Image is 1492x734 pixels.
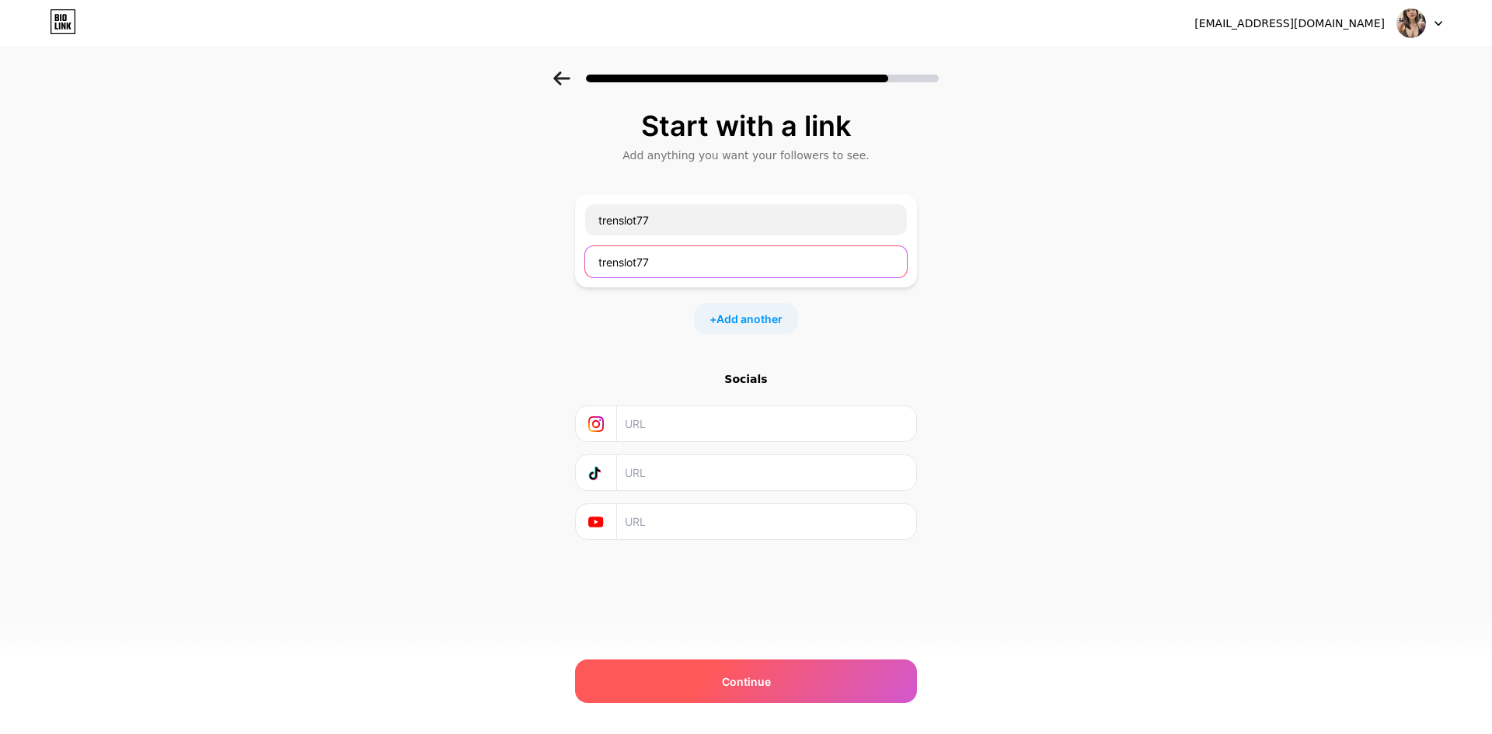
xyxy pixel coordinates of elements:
div: Socials [575,371,917,387]
span: Add another [716,311,783,327]
input: URL [625,455,907,490]
div: Start with a link [583,110,909,141]
input: URL [585,246,907,277]
input: Link name [585,204,907,235]
input: URL [625,504,907,539]
span: Continue [722,673,771,690]
input: URL [625,406,907,441]
div: [EMAIL_ADDRESS][DOMAIN_NAME] [1194,16,1385,32]
div: Add anything you want your followers to see. [583,148,909,163]
img: trenslot77 [1396,9,1426,38]
div: + [694,303,798,334]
